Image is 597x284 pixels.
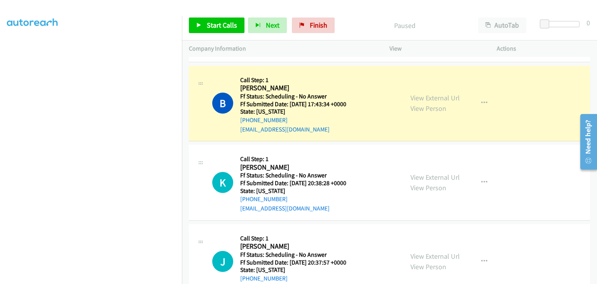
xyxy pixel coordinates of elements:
span: Next [266,21,279,30]
h5: Ff Status: Scheduling - No Answer [240,172,346,179]
h5: Ff Submitted Date: [DATE] 20:38:28 +0000 [240,179,346,187]
h5: Ff Status: Scheduling - No Answer [240,93,356,100]
a: View External Url [410,252,460,261]
a: [EMAIL_ADDRESS][DOMAIN_NAME] [240,205,330,212]
h1: B [212,93,233,114]
button: Next [248,18,287,33]
a: View Person [410,262,446,271]
h5: State: [US_STATE] [240,108,356,116]
a: [PHONE_NUMBER] [240,116,288,124]
h5: State: [US_STATE] [240,187,346,195]
h1: K [212,172,233,193]
span: Finish [310,21,327,30]
div: The call is yet to be attempted [212,172,233,193]
a: View Person [410,104,446,113]
iframe: Resource Center [575,111,597,173]
h5: Ff Submitted Date: [DATE] 20:37:57 +0000 [240,259,372,266]
a: [PHONE_NUMBER] [240,275,288,282]
h1: J [212,251,233,272]
p: Company Information [189,44,375,53]
h5: State: [US_STATE] [240,266,372,274]
div: 0 [587,18,590,28]
a: [PHONE_NUMBER] [240,195,288,203]
a: View Person [410,183,446,192]
h5: Call Step: 1 [240,76,356,84]
p: Actions [497,44,590,53]
span: Start Calls [207,21,237,30]
a: [EMAIL_ADDRESS][DOMAIN_NAME] [240,126,330,133]
div: The call is yet to be attempted [212,251,233,272]
div: Delay between calls (in seconds) [544,21,580,27]
a: Finish [292,18,335,33]
button: AutoTab [478,18,526,33]
h2: [PERSON_NAME] [240,242,372,251]
h5: Ff Submitted Date: [DATE] 17:43:34 +0000 [240,100,356,108]
a: Start Calls [189,18,244,33]
h5: Ff Status: Scheduling - No Answer [240,251,372,259]
a: View External Url [410,93,460,102]
h5: Call Step: 1 [240,155,346,163]
p: View [389,44,483,53]
a: View External Url [410,173,460,182]
h5: Call Step: 1 [240,235,372,242]
h2: [PERSON_NAME] [240,84,356,93]
p: Paused [345,20,464,31]
h2: [PERSON_NAME] [240,163,346,172]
